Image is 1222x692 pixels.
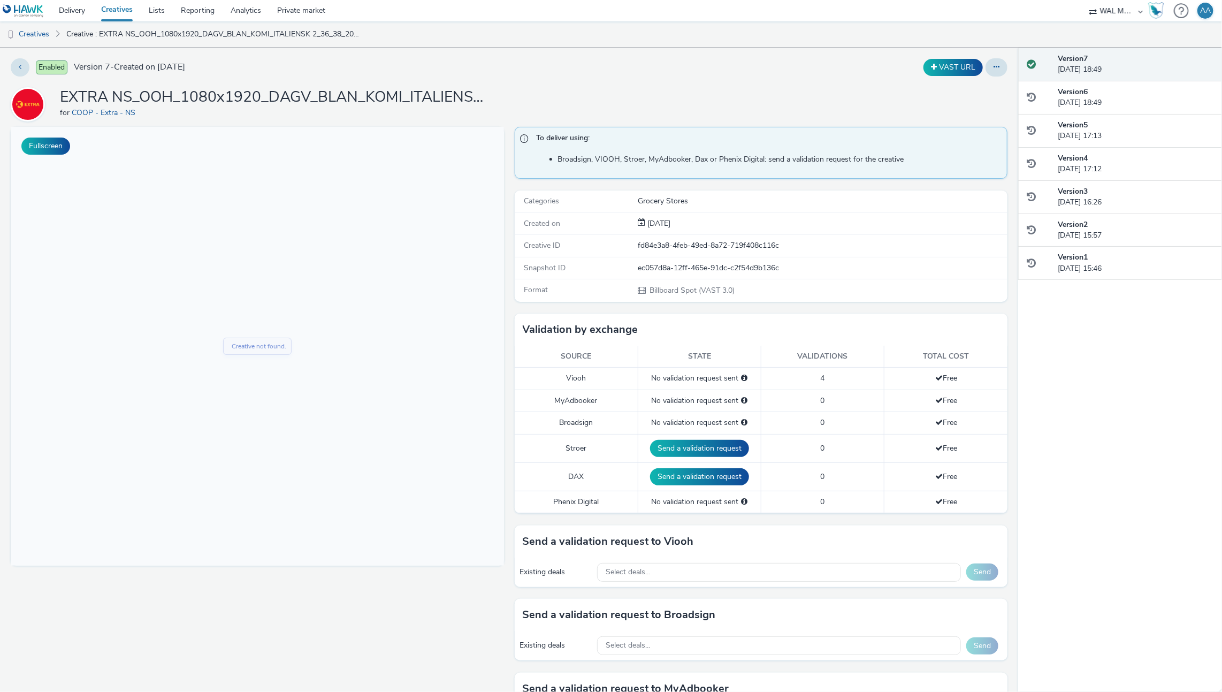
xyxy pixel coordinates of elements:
[1058,252,1213,274] div: [DATE] 15:46
[515,368,638,390] td: Viooh
[1058,54,1088,64] strong: Version 7
[1148,2,1168,19] a: Hawk Academy
[524,263,566,273] span: Snapshot ID
[5,29,16,40] img: dooh
[966,564,998,581] button: Send
[741,396,747,406] div: Please select a deal below and click on Send to send a validation request to MyAdbooker.
[638,240,1007,251] div: fd84e3a8-4feb-49ed-8a72-719f408c116c
[648,285,735,295] span: Billboard Spot (VAST 3.0)
[645,218,670,229] span: [DATE]
[638,196,1007,207] div: Grocery Stores
[650,440,749,457] button: Send a validation request
[515,390,638,412] td: MyAdbooker
[524,285,548,295] span: Format
[1058,120,1088,130] strong: Version 5
[1058,153,1088,163] strong: Version 4
[558,154,1002,165] li: Broadsign, VIOOH, Stroer, MyAdbooker, Dax or Phenix Digital: send a validation request for the cr...
[741,417,747,428] div: Please select a deal below and click on Send to send a validation request to Broadsign.
[821,396,825,406] span: 0
[74,61,185,73] span: Version 7 - Created on [DATE]
[1058,87,1088,97] strong: Version 6
[523,534,694,550] h3: Send a validation request to Viooh
[515,491,638,513] td: Phenix Digital
[606,641,650,650] span: Select deals...
[21,138,70,155] button: Fullscreen
[1058,252,1088,262] strong: Version 1
[821,472,825,482] span: 0
[935,373,957,383] span: Free
[821,417,825,428] span: 0
[935,417,957,428] span: Free
[60,108,72,118] span: for
[515,434,638,462] td: Stroer
[60,87,488,108] h1: EXTRA NS_OOH_1080x1920_DAGV_BLAN_KOMI_ITALIENSK 2_36_38_2025
[1058,186,1213,208] div: [DATE] 16:26
[606,568,650,577] span: Select deals...
[515,346,638,368] th: Source
[935,497,957,507] span: Free
[524,196,560,206] span: Categories
[921,59,986,76] div: Duplicate the creative as a VAST URL
[524,240,561,250] span: Creative ID
[12,89,43,120] img: COOP - Extra - NS
[923,59,983,76] button: VAST URL
[761,346,884,368] th: Validations
[36,60,67,74] span: Enabled
[741,373,747,384] div: Please select a deal below and click on Send to send a validation request to Viooh.
[72,108,140,118] a: COOP - Extra - NS
[644,373,755,384] div: No validation request sent
[515,462,638,491] td: DAX
[1058,87,1213,109] div: [DATE] 18:49
[515,412,638,434] td: Broadsign
[821,443,825,453] span: 0
[741,497,747,507] div: Please select a deal below and click on Send to send a validation request to Phenix Digital.
[935,443,957,453] span: Free
[1058,219,1088,230] strong: Version 2
[644,497,755,507] div: No validation request sent
[884,346,1007,368] th: Total cost
[3,4,44,18] img: undefined Logo
[1058,186,1088,196] strong: Version 3
[1058,54,1213,75] div: [DATE] 18:49
[523,607,716,623] h3: Send a validation request to Broadsign
[650,468,749,485] button: Send a validation request
[638,263,1007,273] div: ec057d8a-12ff-465e-91dc-c2f54d9b136c
[1058,219,1213,241] div: [DATE] 15:57
[644,417,755,428] div: No validation request sent
[524,218,561,229] span: Created on
[1200,3,1211,19] div: AA
[935,472,957,482] span: Free
[11,99,49,109] a: COOP - Extra - NS
[935,396,957,406] span: Free
[638,346,761,368] th: State
[520,640,592,651] div: Existing deals
[1058,153,1213,175] div: [DATE] 17:12
[221,215,276,225] div: Creative not found.
[821,373,825,383] span: 4
[644,396,755,406] div: No validation request sent
[61,21,366,47] a: Creative : EXTRA NS_OOH_1080x1920_DAGV_BLAN_KOMI_ITALIENSK 2_36_38_2025
[1148,2,1164,19] img: Hawk Academy
[1058,120,1213,142] div: [DATE] 17:13
[966,637,998,655] button: Send
[645,218,670,229] div: Creation 26 August 2025, 15:46
[537,133,997,147] span: To deliver using:
[523,322,638,338] h3: Validation by exchange
[821,497,825,507] span: 0
[520,567,592,577] div: Existing deals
